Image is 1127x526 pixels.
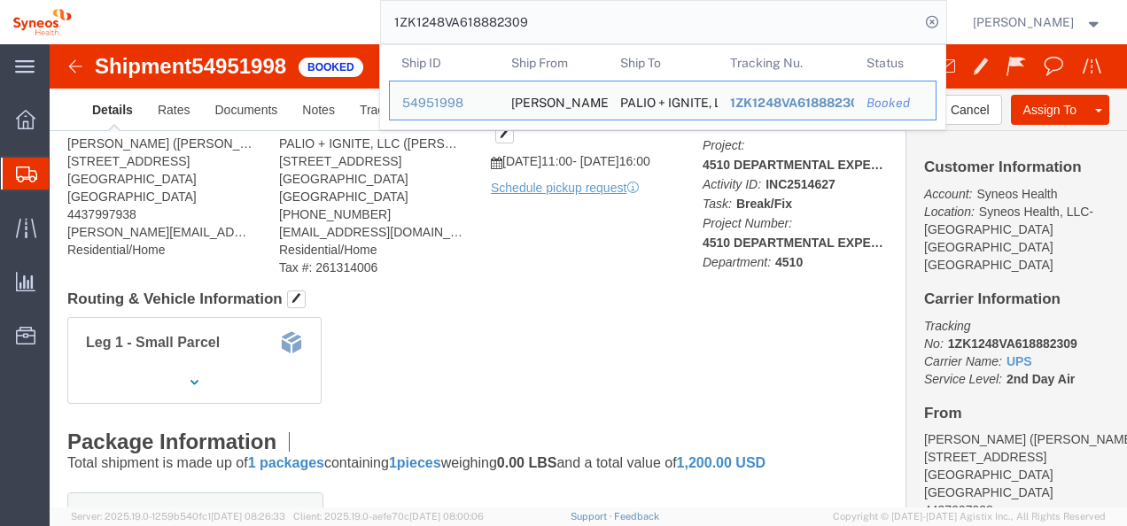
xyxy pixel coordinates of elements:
span: Mohit Kapoor [973,12,1074,32]
span: 1ZK1248VA618882309 [729,96,866,110]
table: Search Results [389,45,945,129]
span: [DATE] 08:00:06 [409,511,484,522]
a: Support [571,511,615,522]
th: Ship ID [389,45,499,81]
th: Tracking Nu. [717,45,854,81]
div: PALIO + IGNITE, LLC [620,81,705,120]
div: 54951998 [402,94,486,112]
button: [PERSON_NAME] [972,12,1103,33]
th: Status [854,45,937,81]
div: 1ZK1248VA618882309 [729,94,842,112]
th: Ship To [608,45,718,81]
span: Client: 2025.19.0-aefe70c [293,511,484,522]
div: Paul Eure [510,81,595,120]
img: logo [12,9,72,35]
a: Feedback [614,511,659,522]
div: Booked [867,94,923,112]
span: [DATE] 08:26:33 [211,511,285,522]
span: Copyright © [DATE]-[DATE] Agistix Inc., All Rights Reserved [833,509,1106,524]
iframe: FS Legacy Container [50,44,1127,507]
th: Ship From [498,45,608,81]
input: Search for shipment number, reference number [381,1,920,43]
span: Server: 2025.19.0-1259b540fc1 [71,511,285,522]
